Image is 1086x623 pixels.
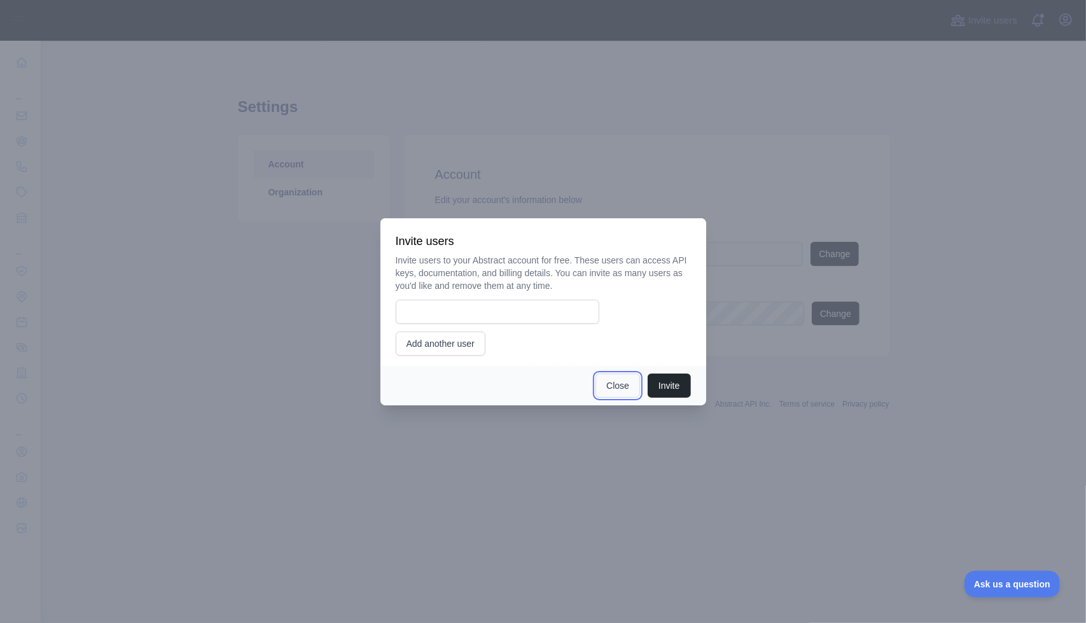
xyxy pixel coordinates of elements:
[964,571,1061,598] iframe: Toggle Customer Support
[396,332,485,356] button: Add another user
[396,234,691,249] h3: Invite users
[595,374,640,398] button: Close
[648,374,690,398] button: Invite
[396,254,691,292] p: Invite users to your Abstract account for free. These users can access API keys, documentation, a...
